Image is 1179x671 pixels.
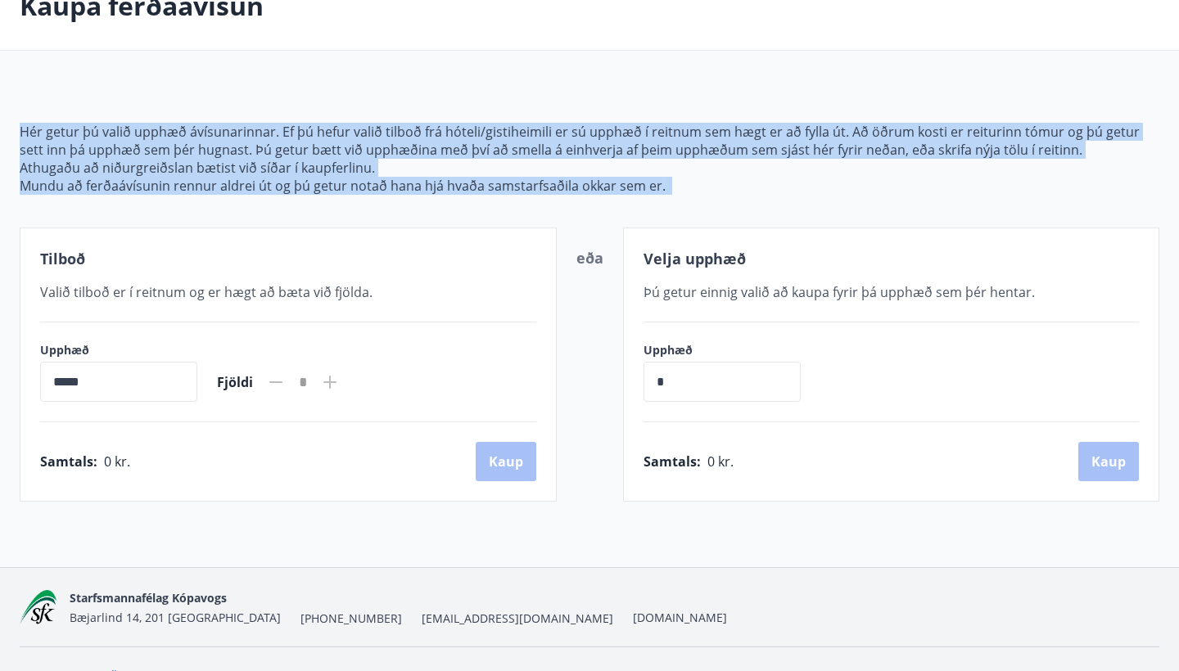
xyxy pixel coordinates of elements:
p: Mundu að ferðaávísunin rennur aldrei út og þú getur notað hana hjá hvaða samstarfsaðila okkar sem er [20,177,1159,195]
span: [EMAIL_ADDRESS][DOMAIN_NAME] [422,610,613,627]
span: [PHONE_NUMBER] [300,610,402,627]
span: Fjöldi [217,373,253,391]
img: x5MjQkxwhnYn6YREZUTEa9Q4KsBUeQdWGts9Dj4O.png [20,590,56,625]
a: [DOMAIN_NAME] [633,610,727,625]
span: eða [576,248,603,268]
span: Valið tilboð er í reitnum og er hægt að bæta við fjölda. [40,283,373,301]
p: Athugaðu að niðurgreiðslan bætist við síðar í kaupferlinu. [20,159,1159,177]
span: Samtals : [40,453,97,471]
span: Þú getur einnig valið að kaupa fyrir þá upphæð sem þér hentar. [644,283,1035,301]
span: 0 kr. [707,453,734,471]
label: Upphæð [40,342,197,358]
span: Starfsmannafélag Kópavogs [70,590,227,606]
span: . [662,177,666,195]
label: Upphæð [644,342,817,358]
span: 0 kr. [104,453,130,471]
span: Velja upphæð [644,249,746,268]
span: Tilboð [40,249,85,268]
span: Bæjarlind 14, 201 [GEOGRAPHIC_DATA] [70,610,281,625]
span: Samtals : [644,453,701,471]
p: Hér getur þú valið upphæð ávísunarinnar. Ef þú hefur valið tilboð frá hóteli/gistiheimili er sú u... [20,123,1159,159]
